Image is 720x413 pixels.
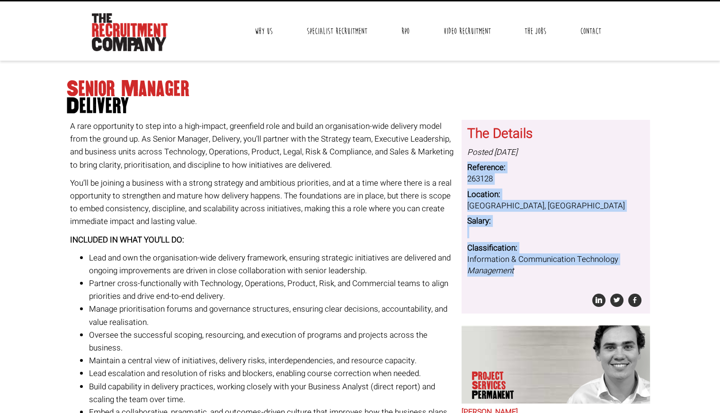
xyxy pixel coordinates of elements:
[517,19,553,43] a: The Jobs
[89,354,454,367] li: Maintain a central view of initiatives, delivery risks, interdependencies, and resource capacity.
[70,120,454,171] p: A rare opportunity to step into a high-impact, greenfield role and build an organisation-wide del...
[467,242,644,254] dt: Classification:
[467,162,644,173] dt: Reference:
[89,329,454,354] li: Oversee the successful scoping, resourcing, and execution of programs and projects across the bus...
[67,98,654,115] span: Delivery
[467,265,514,277] i: Management
[89,277,454,303] li: Partner cross-functionally with Technology, Operations, Product, Risk, and Commercial teams to al...
[471,371,538,400] p: Project Services
[89,367,454,380] li: Lead escalation and resolution of risks and blockers, enabling course correction when needed.
[436,19,498,43] a: Video Recruitment
[89,380,454,406] li: Build capability in delivery practices, working closely with your Business Analyst (direct report...
[467,146,517,158] i: Posted [DATE]
[89,303,454,328] li: Manage prioritisation forums and governance structures, ensuring clear decisions, accountability,...
[394,19,417,43] a: RPO
[467,173,644,185] dd: 263128
[467,189,644,200] dt: Location:
[467,200,644,212] dd: [GEOGRAPHIC_DATA], [GEOGRAPHIC_DATA]
[89,251,454,277] li: Lead and own the organisation-wide delivery framework, ensuring strategic initiatives are deliver...
[559,325,650,404] img: Sam McKay does Project Services Permanent
[248,19,280,43] a: Why Us
[70,177,454,228] p: You’ll be joining a business with a strong strategy and ambitious priorities, and at a time where...
[300,19,374,43] a: Specialist Recruitment
[67,81,654,115] h1: Senior Manager
[573,19,608,43] a: Contact
[70,234,184,246] strong: INCLUDED IN WHAT YOU’LL DO:
[467,127,644,142] h3: The Details
[92,13,168,51] img: The Recruitment Company
[471,390,538,400] span: Permanent
[467,254,644,277] dd: Information & Communication Technology
[467,215,644,227] dt: Salary:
